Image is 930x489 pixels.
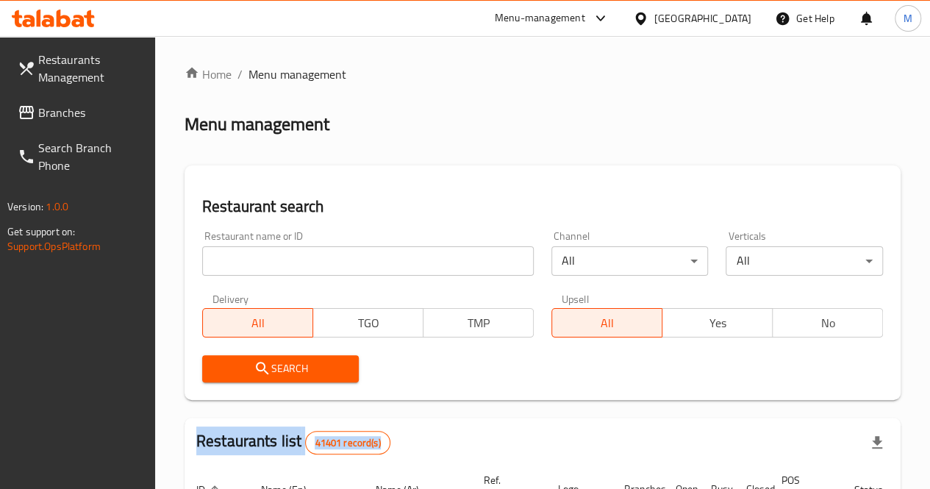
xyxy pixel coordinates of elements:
[551,308,662,338] button: All
[7,197,43,216] span: Version:
[312,308,423,338] button: TGO
[429,313,528,334] span: TMP
[562,293,589,304] label: Upsell
[551,246,709,276] div: All
[185,65,232,83] a: Home
[306,436,389,450] span: 41401 record(s)
[202,246,534,276] input: Search for restaurant name or ID..
[654,10,751,26] div: [GEOGRAPHIC_DATA]
[202,308,313,338] button: All
[212,293,249,304] label: Delivery
[202,355,360,382] button: Search
[6,130,155,183] a: Search Branch Phone
[237,65,243,83] li: /
[38,104,143,121] span: Branches
[7,237,101,256] a: Support.OpsPlatform
[214,360,348,378] span: Search
[38,139,143,174] span: Search Branch Phone
[6,95,155,130] a: Branches
[209,313,307,334] span: All
[7,222,75,241] span: Get support on:
[305,431,390,454] div: Total records count
[495,10,585,27] div: Menu-management
[46,197,68,216] span: 1.0.0
[319,313,418,334] span: TGO
[202,196,883,218] h2: Restaurant search
[859,425,895,460] div: Export file
[185,65,901,83] nav: breadcrumb
[662,308,773,338] button: Yes
[196,430,390,454] h2: Restaurants list
[726,246,883,276] div: All
[668,313,767,334] span: Yes
[904,10,912,26] span: M
[6,42,155,95] a: Restaurants Management
[248,65,346,83] span: Menu management
[772,308,883,338] button: No
[423,308,534,338] button: TMP
[38,51,143,86] span: Restaurants Management
[558,313,657,334] span: All
[185,113,329,136] h2: Menu management
[779,313,877,334] span: No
